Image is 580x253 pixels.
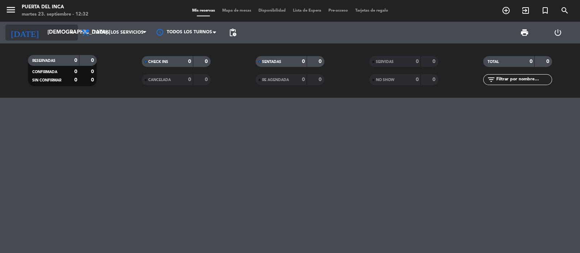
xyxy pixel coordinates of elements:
[91,77,95,83] strong: 0
[188,77,191,82] strong: 0
[376,60,394,64] span: SERVIDAS
[319,59,323,64] strong: 0
[416,59,419,64] strong: 0
[541,6,550,15] i: turned_in_not
[560,6,569,15] i: search
[541,22,575,43] div: LOG OUT
[5,4,16,18] button: menu
[289,9,325,13] span: Lista de Espera
[228,28,237,37] span: pending_actions
[91,69,95,74] strong: 0
[432,59,437,64] strong: 0
[219,9,255,13] span: Mapa de mesas
[22,4,88,11] div: Puerta del Inca
[319,77,323,82] strong: 0
[302,59,305,64] strong: 0
[488,60,499,64] span: TOTAL
[188,59,191,64] strong: 0
[32,79,61,82] span: SIN CONFIRMAR
[302,77,305,82] strong: 0
[416,77,419,82] strong: 0
[546,59,551,64] strong: 0
[496,76,552,84] input: Filtrar por nombre...
[32,70,57,74] span: CONFIRMADA
[148,78,171,82] span: CANCELADA
[67,28,76,37] i: arrow_drop_down
[188,9,219,13] span: Mis reservas
[502,6,510,15] i: add_circle_outline
[205,59,209,64] strong: 0
[22,11,88,18] div: martes 23. septiembre - 12:32
[520,28,529,37] span: print
[554,28,562,37] i: power_settings_new
[432,77,437,82] strong: 0
[530,59,533,64] strong: 0
[487,75,496,84] i: filter_list
[352,9,392,13] span: Tarjetas de regalo
[262,60,281,64] span: SENTADAS
[255,9,289,13] span: Disponibilidad
[74,77,77,83] strong: 0
[521,6,530,15] i: exit_to_app
[32,59,55,63] span: RESERVADAS
[376,78,394,82] span: NO SHOW
[74,69,77,74] strong: 0
[94,30,144,35] span: Todos los servicios
[205,77,209,82] strong: 0
[148,60,168,64] span: CHECK INS
[262,78,289,82] span: RE AGENDADA
[5,4,16,15] i: menu
[91,58,95,63] strong: 0
[325,9,352,13] span: Pre-acceso
[74,58,77,63] strong: 0
[5,25,44,41] i: [DATE]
